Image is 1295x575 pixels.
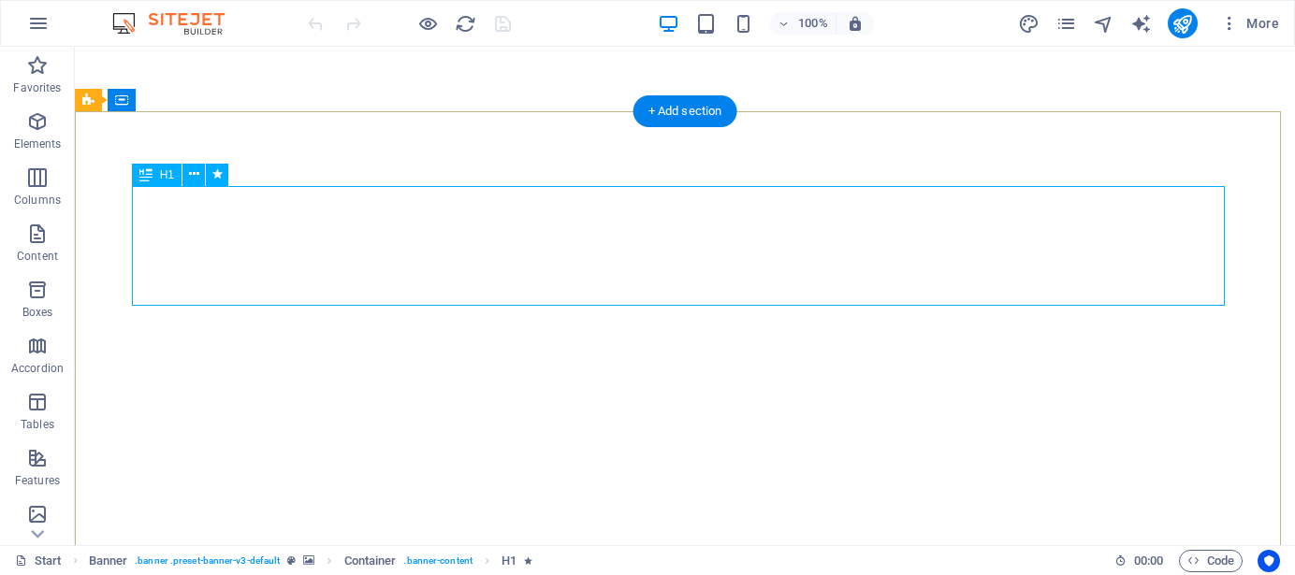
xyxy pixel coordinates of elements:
p: Boxes [22,305,53,320]
button: 100% [770,12,837,35]
button: More [1213,8,1287,38]
i: Design (Ctrl+Alt+Y) [1018,13,1040,35]
button: text_generator [1130,12,1153,35]
button: navigator [1093,12,1115,35]
button: design [1018,12,1040,35]
h6: Session time [1114,550,1164,572]
button: Usercentrics [1258,550,1280,572]
i: This element contains a background [303,555,314,566]
i: AI Writer [1130,13,1152,35]
nav: breadcrumb [89,550,533,572]
button: pages [1055,12,1078,35]
p: Elements [14,137,62,151]
i: This element is a customizable preset [287,555,296,566]
i: Pages (Ctrl+Alt+S) [1055,13,1077,35]
button: publish [1168,8,1198,38]
span: : [1147,553,1150,568]
i: Publish [1171,13,1193,35]
span: More [1220,14,1279,33]
button: Click here to leave preview mode and continue editing [416,12,439,35]
p: Columns [14,193,61,208]
span: Click to select. Double-click to edit [344,550,397,572]
p: Favorites [13,80,61,95]
span: 00 00 [1134,550,1163,572]
a: Click to cancel selection. Double-click to open Pages [15,550,62,572]
i: Navigator [1093,13,1114,35]
i: Reload page [455,13,476,35]
div: + Add section [633,95,737,127]
h6: 100% [798,12,828,35]
button: Code [1179,550,1243,572]
p: Accordion [11,361,64,376]
span: H1 [160,169,174,180]
p: Content [17,249,58,264]
p: Features [15,473,60,488]
span: Click to select. Double-click to edit [502,550,517,572]
i: Element contains an animation [524,555,532,566]
span: Click to select. Double-click to edit [89,550,128,572]
i: On resize automatically adjust zoom level to fit chosen device. [847,15,864,32]
span: Code [1187,550,1234,572]
button: reload [454,12,476,35]
p: Tables [21,417,54,432]
img: Editor Logo [108,12,248,35]
span: . banner-content [403,550,472,572]
span: . banner .preset-banner-v3-default [135,550,280,572]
